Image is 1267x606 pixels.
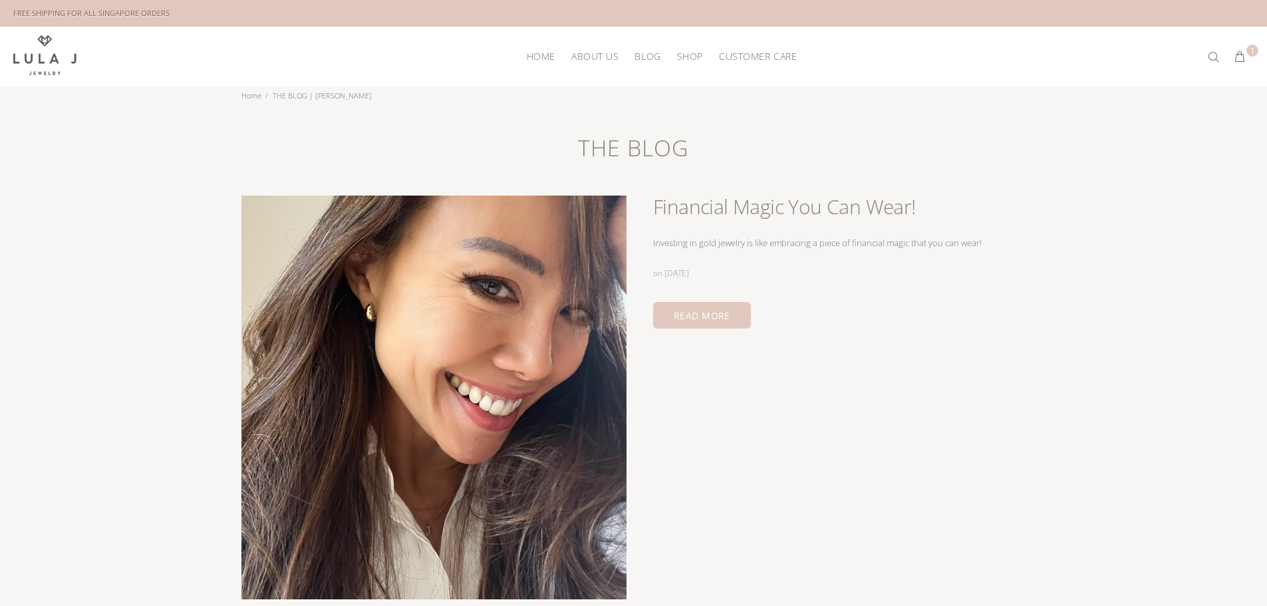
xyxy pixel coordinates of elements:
a: Home [241,90,261,100]
div: on [DATE] [653,267,689,280]
img: Financial Magic You Can Wear! [241,196,627,599]
span: BLOG [634,51,660,61]
div: FREE SHIPPING FOR ALL SINGAPORE ORDERS [13,6,170,21]
div: Investing in gold jewelry is like embracing a piece of financial magic that you can wear! [653,236,1026,249]
span: CUSTOMER CARE [719,51,797,61]
li: THE BLOG | [PERSON_NAME] [265,86,376,105]
button: 1 [1228,47,1252,68]
a: CUSTOMER CARE [711,46,797,67]
span: HOME [527,51,555,61]
a: READ MORE [653,302,751,329]
h1: THE BLOG [241,133,1026,196]
a: HOME [519,46,563,67]
a: ABOUT US [563,46,627,67]
a: SHOP [669,46,711,67]
a: BLOG [627,46,668,67]
span: ABOUT US [571,51,619,61]
span: SHOP [677,51,703,61]
a: Financial Magic You Can Wear! [653,194,916,220]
